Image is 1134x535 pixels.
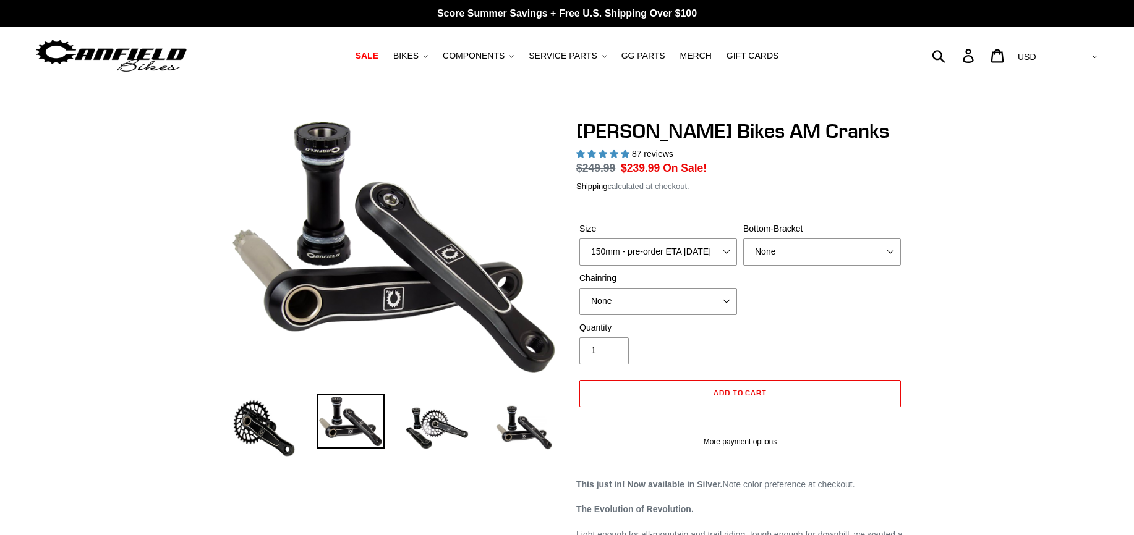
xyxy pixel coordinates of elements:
div: calculated at checkout. [576,180,904,193]
a: Shipping [576,182,608,192]
span: MERCH [680,51,712,61]
label: Bottom-Bracket [743,222,901,235]
p: Note color preference at checkout. [576,478,904,491]
span: COMPONENTS [443,51,505,61]
h1: [PERSON_NAME] Bikes AM Cranks [576,119,904,143]
button: Add to cart [579,380,901,407]
s: $249.99 [576,162,615,174]
span: On Sale! [663,160,707,176]
span: Add to cart [714,388,767,397]
span: 87 reviews [632,149,673,159]
span: BIKES [393,51,419,61]
label: Chainring [579,272,737,285]
button: SERVICE PARTS [522,48,612,64]
button: COMPONENTS [437,48,520,64]
strong: The Evolution of Revolution. [576,504,694,514]
a: More payment options [579,436,901,447]
span: GG PARTS [621,51,665,61]
input: Search [939,42,970,69]
img: Load image into Gallery viewer, Canfield Bikes AM Cranks [403,394,471,462]
label: Quantity [579,321,737,334]
img: Canfield Bikes [34,36,189,75]
span: 4.97 stars [576,149,632,159]
a: MERCH [674,48,718,64]
label: Size [579,222,737,235]
a: GIFT CARDS [720,48,785,64]
img: Load image into Gallery viewer, Canfield Cranks [317,394,385,449]
a: GG PARTS [615,48,671,64]
img: Load image into Gallery viewer, CANFIELD-AM_DH-CRANKS [490,394,558,462]
span: $239.99 [621,162,660,174]
button: BIKES [387,48,434,64]
a: SALE [349,48,385,64]
span: SERVICE PARTS [529,51,597,61]
strong: This just in! Now available in Silver. [576,479,723,489]
span: GIFT CARDS [727,51,779,61]
span: SALE [356,51,378,61]
img: Load image into Gallery viewer, Canfield Bikes AM Cranks [230,394,298,462]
